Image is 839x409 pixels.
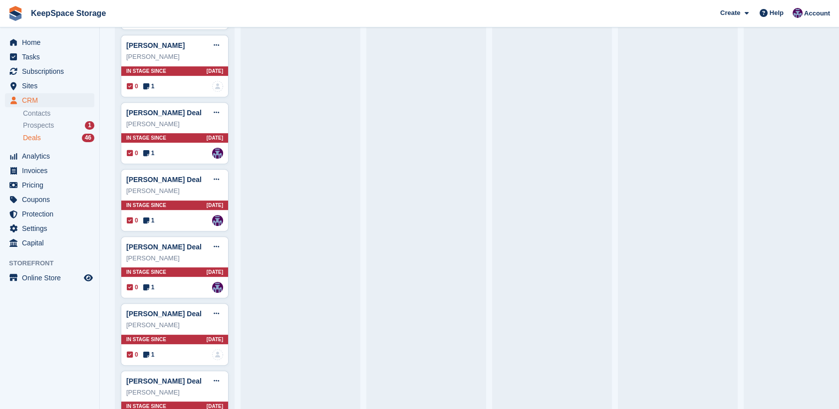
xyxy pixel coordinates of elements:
span: Storefront [9,258,99,268]
a: menu [5,93,94,107]
a: menu [5,64,94,78]
span: Create [720,8,740,18]
span: 0 [127,82,138,91]
div: [PERSON_NAME] [126,186,223,196]
span: Coupons [22,193,82,206]
a: Prospects 1 [23,120,94,131]
a: menu [5,149,94,163]
a: Preview store [82,272,94,284]
a: [PERSON_NAME] Deal [126,176,202,184]
span: CRM [22,93,82,107]
a: [PERSON_NAME] [126,41,185,49]
div: [PERSON_NAME] [126,388,223,398]
a: menu [5,221,94,235]
span: 0 [127,283,138,292]
span: In stage since [126,202,166,209]
img: stora-icon-8386f47178a22dfd0bd8f6a31ec36ba5ce8667c1dd55bd0f319d3a0aa187defe.svg [8,6,23,21]
span: 1 [143,216,155,225]
a: KeepSpace Storage [27,5,110,21]
span: In stage since [126,134,166,142]
a: menu [5,193,94,206]
span: [DATE] [207,202,223,209]
img: deal-assignee-blank [212,81,223,92]
a: [PERSON_NAME] Deal [126,243,202,251]
a: [PERSON_NAME] Deal [126,109,202,117]
span: Help [770,8,784,18]
a: menu [5,79,94,93]
a: menu [5,236,94,250]
img: deal-assignee-blank [212,349,223,360]
span: 1 [143,283,155,292]
a: menu [5,164,94,178]
img: Charlotte Jobling [212,148,223,159]
span: 0 [127,216,138,225]
span: Pricing [22,178,82,192]
div: [PERSON_NAME] [126,253,223,263]
span: Protection [22,207,82,221]
a: menu [5,207,94,221]
a: menu [5,271,94,285]
span: 1 [143,82,155,91]
img: Charlotte Jobling [212,215,223,226]
a: Contacts [23,109,94,118]
a: Deals 46 [23,133,94,143]
span: 1 [143,149,155,158]
a: menu [5,178,94,192]
span: Prospects [23,121,54,130]
span: [DATE] [207,268,223,276]
span: Tasks [22,50,82,64]
span: Settings [22,221,82,235]
div: [PERSON_NAME] [126,119,223,129]
img: Charlotte Jobling [793,8,803,18]
span: 1 [143,350,155,359]
div: 1 [85,121,94,130]
span: 0 [127,149,138,158]
span: Online Store [22,271,82,285]
span: In stage since [126,268,166,276]
span: [DATE] [207,67,223,75]
span: [DATE] [207,134,223,142]
a: menu [5,50,94,64]
span: In stage since [126,67,166,75]
span: Subscriptions [22,64,82,78]
div: [PERSON_NAME] [126,52,223,62]
span: Analytics [22,149,82,163]
a: [PERSON_NAME] Deal [126,377,202,385]
span: Capital [22,236,82,250]
span: 0 [127,350,138,359]
div: [PERSON_NAME] [126,320,223,330]
span: [DATE] [207,336,223,343]
span: Invoices [22,164,82,178]
span: Deals [23,133,41,143]
a: menu [5,35,94,49]
img: Charlotte Jobling [212,282,223,293]
a: [PERSON_NAME] Deal [126,310,202,318]
span: Account [804,8,830,18]
span: In stage since [126,336,166,343]
span: Sites [22,79,82,93]
div: 46 [82,134,94,142]
span: Home [22,35,82,49]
